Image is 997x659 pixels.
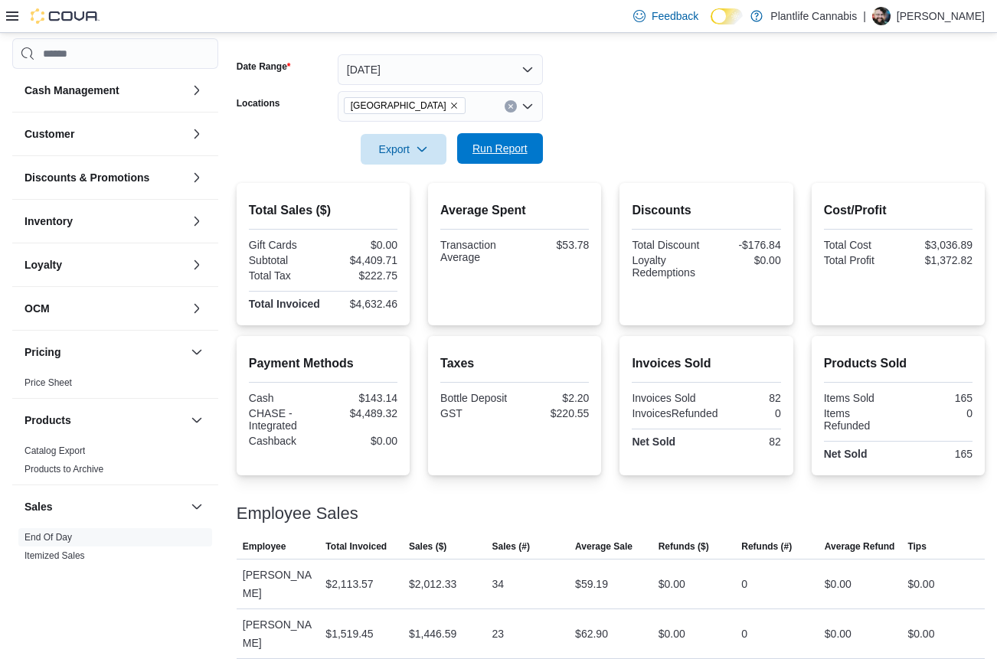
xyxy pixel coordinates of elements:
[440,239,512,263] div: Transaction Average
[361,134,446,165] button: Export
[237,559,320,608] div: [PERSON_NAME]
[901,407,972,419] div: 0
[249,239,320,251] div: Gift Cards
[25,126,185,142] button: Customer
[249,298,320,310] strong: Total Invoiced
[632,354,780,373] h2: Invoices Sold
[632,407,718,419] div: InvoicesRefunded
[25,377,72,388] a: Price Sheet
[901,239,972,251] div: $3,036.89
[25,550,85,562] span: Itemized Sales
[518,407,589,419] div: $220.55
[188,212,206,230] button: Inventory
[825,575,852,593] div: $0.00
[326,435,397,447] div: $0.00
[710,392,781,404] div: 82
[575,575,608,593] div: $59.19
[25,301,185,316] button: OCM
[824,448,868,460] strong: Net Sold
[710,436,781,448] div: 82
[25,214,73,229] h3: Inventory
[632,436,675,448] strong: Net Sold
[872,7,891,25] div: Wesley Lynch
[492,625,505,643] div: 23
[249,201,397,220] h2: Total Sales ($)
[25,499,185,514] button: Sales
[492,540,530,553] span: Sales (#)
[824,254,895,266] div: Total Profit
[237,609,320,658] div: [PERSON_NAME]
[25,257,62,272] h3: Loyalty
[575,625,608,643] div: $62.90
[25,170,185,185] button: Discounts & Promotions
[344,97,466,114] span: Fort Saskatchewan
[326,298,397,310] div: $4,632.46
[449,101,459,110] button: Remove Fort Saskatchewan from selection in this group
[351,98,446,113] span: [GEOGRAPHIC_DATA]
[25,499,53,514] h3: Sales
[711,8,743,24] input: Dark Mode
[25,445,85,457] span: Catalog Export
[31,8,100,24] img: Cova
[370,134,437,165] span: Export
[901,254,972,266] div: $1,372.82
[741,625,747,643] div: 0
[25,463,103,475] span: Products to Archive
[188,125,206,143] button: Customer
[237,504,358,523] h3: Employee Sales
[440,407,512,419] div: GST
[907,540,926,553] span: Tips
[632,254,703,279] div: Loyalty Redemptions
[659,625,685,643] div: $0.00
[25,257,185,272] button: Loyalty
[237,60,291,73] label: Date Range
[518,392,589,404] div: $2.20
[12,442,218,484] div: Products
[627,1,704,31] a: Feedback
[901,392,972,404] div: 165
[325,540,387,553] span: Total Invoiced
[188,299,206,318] button: OCM
[575,540,633,553] span: Average Sale
[824,354,972,373] h2: Products Sold
[724,407,780,419] div: 0
[188,498,206,516] button: Sales
[505,100,517,113] button: Clear input
[249,392,320,404] div: Cash
[492,575,505,593] div: 34
[770,7,857,25] p: Plantlife Cannabis
[632,392,703,404] div: Invoices Sold
[632,201,780,220] h2: Discounts
[25,413,71,428] h3: Products
[824,239,895,251] div: Total Cost
[326,269,397,282] div: $222.75
[897,7,985,25] p: [PERSON_NAME]
[326,392,397,404] div: $143.14
[710,254,781,266] div: $0.00
[25,445,85,456] a: Catalog Export
[440,201,589,220] h2: Average Spent
[741,575,747,593] div: 0
[25,532,72,543] a: End Of Day
[237,97,280,109] label: Locations
[440,392,512,404] div: Bottle Deposit
[249,407,320,432] div: CHASE - Integrated
[25,464,103,475] a: Products to Archive
[518,239,589,251] div: $53.78
[521,100,534,113] button: Open list of options
[188,256,206,274] button: Loyalty
[188,81,206,100] button: Cash Management
[25,214,185,229] button: Inventory
[188,168,206,187] button: Discounts & Promotions
[25,170,149,185] h3: Discounts & Promotions
[12,374,218,398] div: Pricing
[25,550,85,561] a: Itemized Sales
[25,126,74,142] h3: Customer
[25,83,185,98] button: Cash Management
[472,141,528,156] span: Run Report
[243,540,286,553] span: Employee
[338,54,543,85] button: [DATE]
[325,625,373,643] div: $1,519.45
[25,344,60,360] h3: Pricing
